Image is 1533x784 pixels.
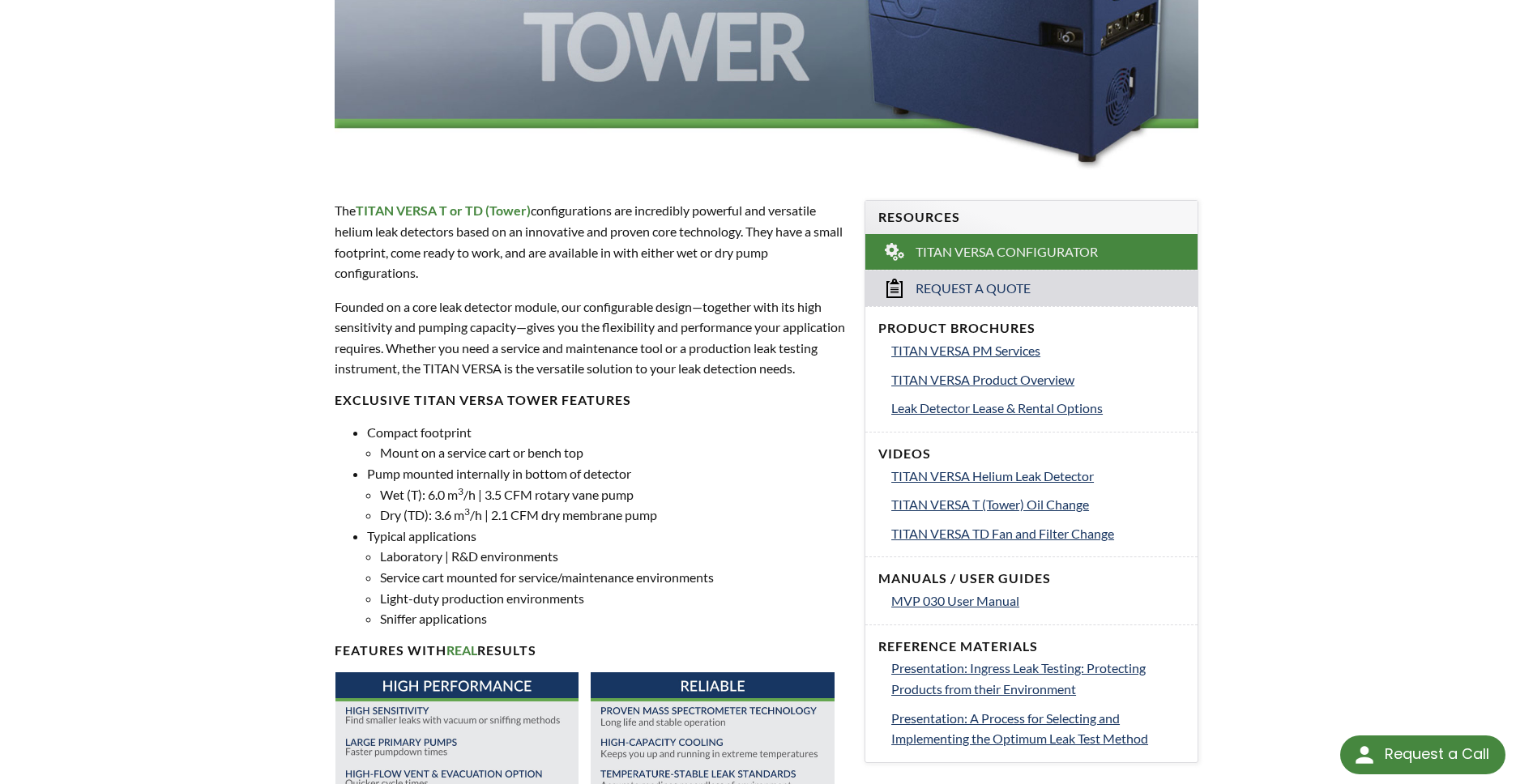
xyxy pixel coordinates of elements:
[335,392,845,409] h4: EXCLUSIVE TITAN VERSA TOWER FEATURES
[878,209,1185,226] h4: Resources
[356,202,531,218] strong: TITAN VERSA T or TD (Tower)
[891,590,1185,611] a: MVP 030 User Manual
[891,466,1185,487] a: TITAN VERSA Helium Leak Detector
[335,200,845,283] p: The configurations are incredibly powerful and versatile helium leak detectors based on an innova...
[878,320,1185,337] h4: Product Brochures
[878,445,1185,462] h4: Videos
[891,343,1040,358] span: TITAN VERSA PM Services
[367,463,845,526] li: Pump mounted internally in bottom of detector
[891,340,1185,361] a: TITAN VERSA PM Services
[891,710,1148,747] span: Presentation: A Process for Selecting and Implementing the Optimum Leak Test Method
[1385,735,1489,773] div: Request a Call
[891,708,1185,749] a: Presentation: A Process for Selecting and Implementing the Optimum Leak Test Method
[891,526,1114,541] span: TITAN VERSA TD Fan and Filter Change
[891,658,1185,699] a: Presentation: Ingress Leak Testing: Protecting Products from their Environment
[891,369,1185,390] a: TITAN VERSA Product Overview
[865,234,1198,270] a: TITAN VERSA Configurator
[1340,735,1505,774] div: Request a Call
[891,494,1185,515] a: TITAN VERSA T (Tower) Oil Change
[878,570,1185,587] h4: Manuals / User Guides
[335,642,845,659] h4: FEATURES WITH RESULTS
[916,280,1031,297] span: Request a Quote
[380,608,845,629] li: Sniffer applications
[891,496,1089,512] span: TITAN VERSA T (Tower) Oil Change
[916,244,1098,261] span: TITAN VERSA Configurator
[367,526,845,629] li: Typical applications
[891,593,1019,608] span: MVP 030 User Manual
[891,468,1094,484] span: TITAN VERSA Helium Leak Detector
[380,505,845,526] li: Dry (TD): 3.6 m /h | 2.1 CFM dry membrane pump
[1352,742,1377,768] img: round button
[891,660,1146,697] span: Presentation: Ingress Leak Testing: Protecting Products from their Environment
[380,484,845,505] li: Wet (T): 6.0 m /h | 3.5 CFM rotary vane pump
[335,296,845,379] p: Founded on a core leak detector module, our configurable design—together with its high sensitivit...
[367,422,845,463] li: Compact footprint
[458,485,463,497] sup: 3
[891,372,1074,387] span: TITAN VERSA Product Overview
[380,442,845,463] li: Mount on a service cart or bench top
[878,638,1185,655] h4: Reference Materials
[380,567,845,588] li: Service cart mounted for service/maintenance environments
[891,398,1185,419] a: Leak Detector Lease & Rental Options
[446,642,477,658] strong: REAL
[891,400,1103,415] span: Leak Detector Lease & Rental Options
[891,523,1185,544] a: TITAN VERSA TD Fan and Filter Change
[380,546,845,567] li: Laboratory | R&D environments
[865,270,1198,306] a: Request a Quote
[380,588,845,609] li: Light-duty production environments
[464,505,470,518] sup: 3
